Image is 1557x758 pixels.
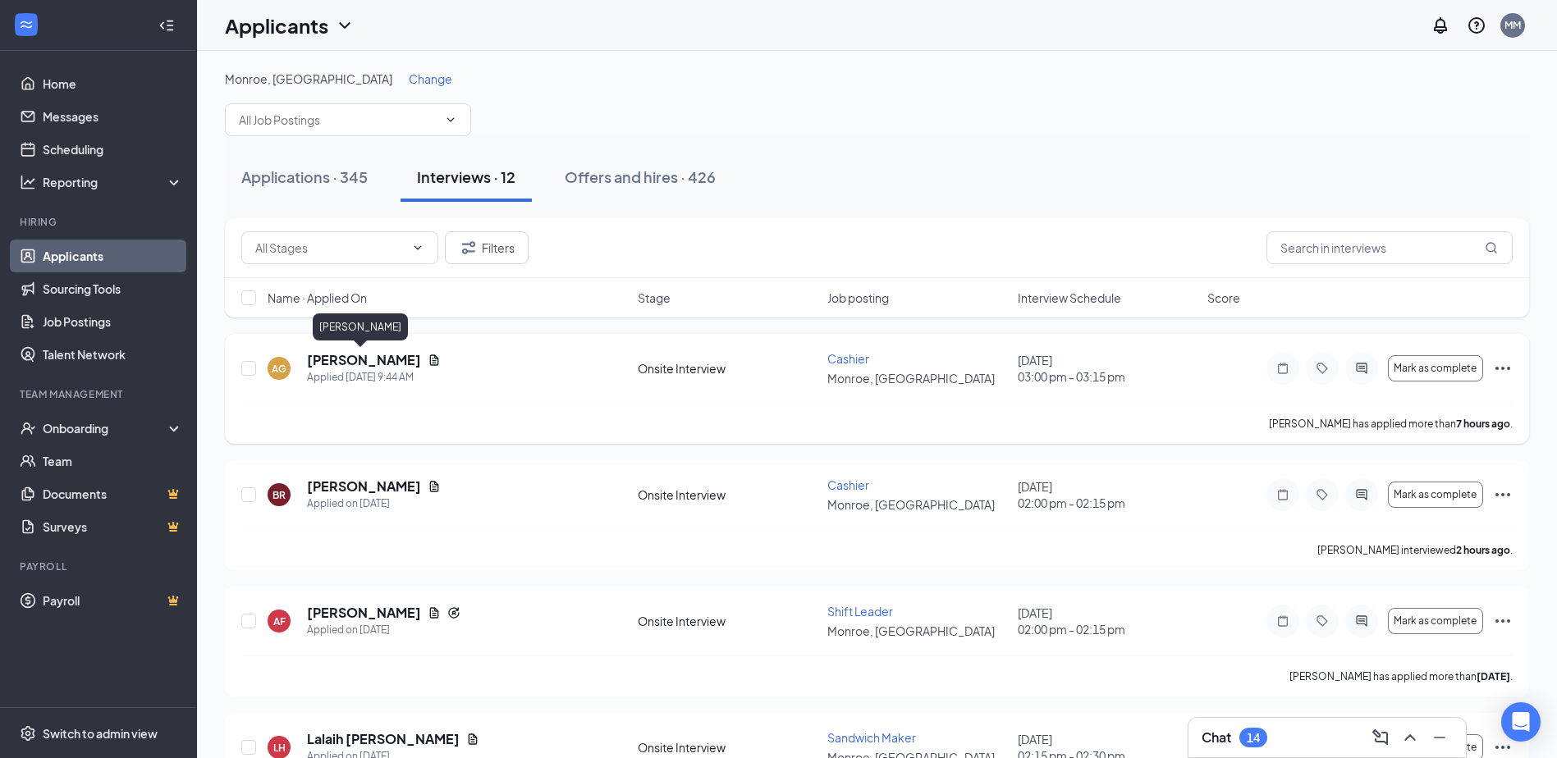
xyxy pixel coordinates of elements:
[1352,488,1372,501] svg: ActiveChat
[43,67,183,100] a: Home
[20,387,180,401] div: Team Management
[827,351,869,366] span: Cashier
[225,11,328,39] h1: Applicants
[43,584,183,617] a: PayrollCrown
[43,240,183,272] a: Applicants
[411,241,424,254] svg: ChevronDown
[43,100,183,133] a: Messages
[1394,363,1477,374] span: Mark as complete
[307,495,441,512] div: Applied on [DATE]
[1018,621,1198,637] span: 02:00 pm - 02:15 pm
[272,362,286,376] div: AG
[445,231,529,264] button: Filter Filters
[1367,724,1394,751] button: ComposeMessage
[307,730,460,748] h5: Lalaih [PERSON_NAME]
[272,488,286,502] div: BR
[273,614,286,628] div: AF
[20,725,36,742] svg: Settings
[827,604,893,619] span: Shift Leader
[428,354,441,367] svg: Document
[241,167,368,187] div: Applications · 345
[1397,724,1423,751] button: ChevronUp
[1493,485,1513,505] svg: Ellipses
[1018,605,1198,637] div: [DATE]
[1273,362,1293,375] svg: Note
[1388,608,1483,634] button: Mark as complete
[1312,488,1332,501] svg: Tag
[459,238,479,258] svg: Filter
[1485,241,1498,254] svg: MagnifyingGlass
[1456,418,1510,430] b: 7 hours ago
[638,486,817,503] div: Onsite Interview
[43,338,183,371] a: Talent Network
[417,167,515,187] div: Interviews · 12
[43,420,169,436] div: Onboarding
[1352,614,1372,628] svg: ActiveChat
[1493,358,1513,378] svg: Ellipses
[273,741,286,755] div: LH
[43,174,184,190] div: Reporting
[307,351,421,369] h5: [PERSON_NAME]
[827,496,1007,513] p: Monroe, [GEOGRAPHIC_DATA]
[1018,478,1198,511] div: [DATE]
[1018,495,1198,511] span: 02:00 pm - 02:15 pm
[444,113,457,126] svg: ChevronDown
[1456,544,1510,556] b: 2 hours ago
[1289,669,1513,683] p: [PERSON_NAME] has applied more than .
[1207,290,1240,306] span: Score
[18,16,34,33] svg: WorkstreamLogo
[827,623,1007,639] p: Monroe, [GEOGRAPHIC_DATA]
[1394,489,1477,500] span: Mark as complete
[1317,543,1513,557] p: [PERSON_NAME] interviewed .
[1426,724,1453,751] button: Minimize
[1467,16,1486,35] svg: QuestionInfo
[1269,417,1513,431] p: [PERSON_NAME] has applied more than .
[255,239,405,257] input: All Stages
[409,71,452,86] span: Change
[307,369,441,386] div: Applied [DATE] 9:44 AM
[307,604,421,622] h5: [PERSON_NAME]
[20,215,180,229] div: Hiring
[827,370,1007,386] p: Monroe, [GEOGRAPHIC_DATA]
[225,71,392,86] span: Monroe, [GEOGRAPHIC_DATA]
[1312,362,1332,375] svg: Tag
[43,510,183,543] a: SurveysCrown
[43,272,183,305] a: Sourcing Tools
[638,290,671,306] span: Stage
[827,477,869,492] span: Cashier
[307,622,460,638] div: Applied on [DATE]
[447,606,460,619] svg: Reapply
[1394,615,1477,627] span: Mark as complete
[827,290,889,306] span: Job posting
[1430,728,1449,747] svg: Minimize
[1504,18,1521,32] div: MM
[158,17,175,34] svg: Collapse
[1273,488,1293,501] svg: Note
[1371,728,1390,747] svg: ComposeMessage
[20,174,36,190] svg: Analysis
[268,290,367,306] span: Name · Applied On
[1312,614,1332,628] svg: Tag
[43,305,183,338] a: Job Postings
[827,730,916,745] span: Sandwich Maker
[307,477,421,495] h5: [PERSON_NAME]
[43,445,183,477] a: Team
[1202,728,1231,747] h3: Chat
[335,16,355,35] svg: ChevronDown
[638,739,817,756] div: Onsite Interview
[1247,731,1260,745] div: 14
[313,313,408,340] div: [PERSON_NAME]
[1273,614,1293,628] svg: Note
[1018,352,1198,385] div: [DATE]
[20,420,36,436] svg: UserCheck
[43,725,158,742] div: Switch to admin view
[1400,728,1420,747] svg: ChevronUp
[466,733,479,746] svg: Document
[1493,611,1513,631] svg: Ellipses
[43,133,183,166] a: Scheduling
[1266,231,1513,264] input: Search in interviews
[428,606,441,619] svg: Document
[1501,702,1541,742] div: Open Intercom Messenger
[1352,362,1372,375] svg: ActiveChat
[1477,670,1510,683] b: [DATE]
